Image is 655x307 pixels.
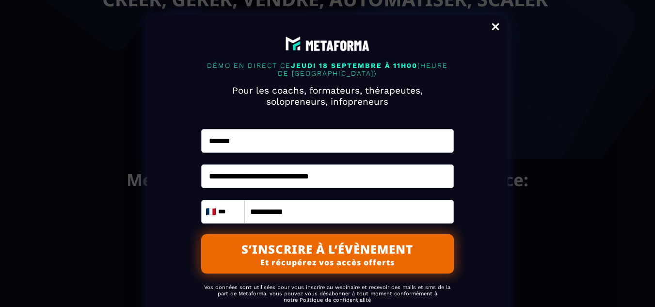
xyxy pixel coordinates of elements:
[201,59,454,81] p: DÉMO EN DIRECT CE (HEURE DE [GEOGRAPHIC_DATA])
[201,234,454,274] button: S’INSCRIRE À L’ÉVÈNEMENTEt récupérez vos accès offerts
[486,17,505,38] a: Close
[283,34,371,54] img: abe9e435164421cb06e33ef15842a39e_e5ef653356713f0d7dd3797ab850248d_Capture_d%E2%80%99e%CC%81cran_2...
[291,62,417,69] span: JEUDI 18 SEPTEMBRE À 11H00
[206,208,216,215] img: fr
[201,80,454,112] h2: Pour les coachs, formateurs, thérapeutes, solopreneurs, infopreneurs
